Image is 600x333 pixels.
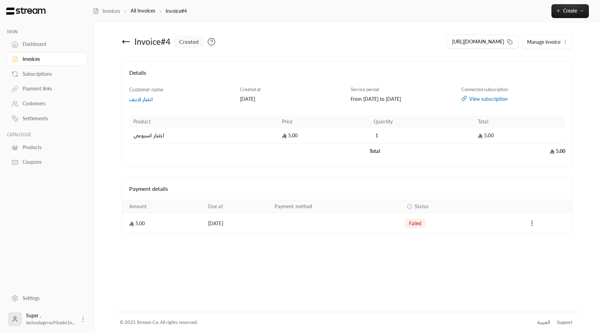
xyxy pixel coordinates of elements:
button: Create [551,4,589,18]
a: Products [7,140,87,154]
span: [URL][DOMAIN_NAME] [452,39,504,44]
th: Total [474,115,565,128]
a: Invoices [93,8,120,15]
td: 5.00 [122,213,204,234]
div: © 2025 Stream Co. All rights reserved. [120,319,198,326]
div: العربية [537,319,550,326]
a: Settings [7,291,87,305]
span: failed [409,220,422,227]
a: Settlements [7,112,87,125]
div: From [DATE] to [DATE] [351,96,455,103]
span: 1 [374,132,381,139]
span: Service period [351,87,379,92]
div: Settings [23,295,79,302]
td: Total [369,144,474,159]
span: Customer name [129,87,163,92]
img: Logo [6,7,46,15]
div: [DATE] [240,96,344,103]
span: Status [415,203,428,210]
a: View subscription [461,96,566,103]
th: Quantity [369,115,474,128]
span: technology+su93radm1n... [26,320,75,325]
a: Subscriptions [7,67,87,81]
table: Payments [122,200,573,234]
button: Manage invoice [523,35,572,49]
div: Customers [23,100,79,107]
div: Coupons [23,159,79,165]
td: 5.00 [278,128,369,144]
a: Invoices [7,52,87,66]
span: created [179,38,199,46]
th: Price [278,115,369,128]
span: Create [563,8,577,14]
td: اختبار اسبوعي [129,128,278,144]
nav: breadcrumb [93,7,187,15]
div: Subscriptions [23,71,79,78]
th: Due at [204,200,271,213]
a: Payment links [7,82,87,96]
div: Invoice # 4 [134,36,170,47]
span: Manage invoice [527,39,560,45]
td: 5.00 [474,144,565,159]
h4: Payment details [129,185,566,193]
p: MAIN [7,29,87,35]
td: 5.00 [474,128,565,144]
div: Payment links [23,85,79,92]
span: Created at [240,87,261,92]
div: Settlements [23,115,79,122]
p: Invoice#4 [166,8,187,15]
th: Payment method [270,200,401,213]
table: Products [129,115,566,159]
td: [DATE] [204,213,271,234]
div: Super . [26,312,75,326]
th: Amount [122,200,204,213]
p: CATALOGUE [7,132,87,138]
h4: Details [129,68,566,84]
a: Customers [7,97,87,111]
a: Coupons [7,155,87,169]
a: Dashboard [7,38,87,51]
a: Support [555,316,575,329]
a: All Invoices [131,8,155,14]
div: Invoices [23,56,79,63]
a: اختبار لايف [129,96,233,103]
th: Product [129,115,278,128]
div: Products [23,144,79,151]
button: [URL][DOMAIN_NAME] [446,35,518,49]
span: Connected subscription [461,87,508,92]
div: Dashboard [23,41,79,48]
